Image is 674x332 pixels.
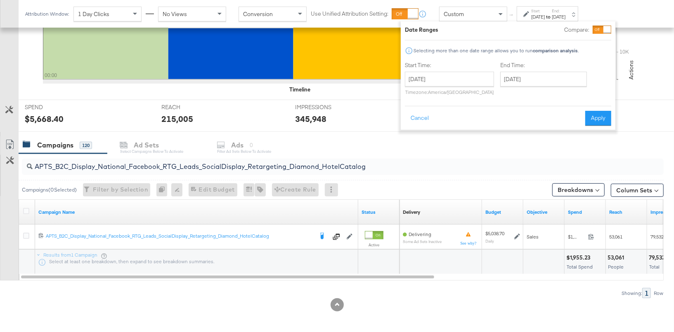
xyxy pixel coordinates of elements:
[552,183,605,196] button: Breakdowns
[25,11,69,17] div: Attribution Window:
[650,234,664,240] span: 79,532
[22,186,77,194] div: Campaigns ( 0 Selected)
[444,10,464,18] span: Custom
[161,103,223,111] span: REACH
[608,264,624,270] span: People
[403,239,442,244] sub: Some Ad Sets Inactive
[531,14,545,20] div: [DATE]
[627,60,635,79] text: Actions
[405,26,438,34] div: Date Ranges
[403,209,420,215] a: Reflects the ability of your Ad Campaign to achieve delivery based on ad states, schedule and bud...
[295,113,327,125] div: 345,948
[611,184,664,197] button: Column Sets
[409,231,431,237] span: Delivering
[649,264,660,270] span: Total
[362,209,396,215] a: Shows the current state of your Ad Campaign.
[568,234,585,240] span: $1,955.23
[46,233,313,241] a: APTS_B2C_Display_National_Facebook_RTG_Leads_SocialDisplay_Retargeting_Diamond_HotelCatalog
[609,234,622,240] span: 53,061
[608,254,627,262] div: 53,061
[642,288,651,298] div: 1
[405,61,494,69] label: Start Time:
[545,14,552,20] strong: to
[403,209,420,215] div: Delivery
[585,111,611,126] button: Apply
[405,89,494,95] p: Timezone: America/[GEOGRAPHIC_DATA]
[552,14,565,20] div: [DATE]
[508,14,516,17] span: ↑
[156,183,171,196] div: 0
[533,47,578,54] strong: comparison analysis
[46,233,313,239] div: APTS_B2C_Display_National_Facebook_RTG_Leads_SocialDisplay_Retargeting_Diamond_HotelCatalog
[25,103,87,111] span: SPEND
[566,254,593,262] div: $1,955.23
[531,8,545,14] label: Start:
[609,209,644,215] a: The number of people your ad was served to.
[405,111,435,126] button: Cancel
[527,209,561,215] a: Your campaign's objective.
[25,113,64,125] div: $5,668.40
[653,290,664,296] div: Row
[649,254,667,262] div: 79,532
[567,264,593,270] span: Total Spend
[621,290,642,296] div: Showing:
[485,230,504,237] div: $5,038.70
[500,61,590,69] label: End Time:
[552,8,565,14] label: End:
[527,234,539,240] span: Sales
[413,48,579,54] div: Selecting more than one date range allows you to run .
[78,10,109,18] span: 1 Day Clicks
[485,238,494,243] sub: Daily
[485,209,520,215] a: The maximum amount you're willing to spend on your ads, on average each day or over the lifetime ...
[37,140,73,150] div: Campaigns
[80,142,92,149] div: 120
[38,209,355,215] a: Your campaign name.
[564,26,589,34] label: Compare:
[163,10,187,18] span: No Views
[568,209,603,215] a: The total amount spent to date.
[243,10,273,18] span: Conversion
[295,103,357,111] span: IMPRESSIONS
[289,86,310,94] div: Timeline
[311,10,388,18] label: Use Unified Attribution Setting:
[365,242,383,248] label: Active
[33,155,606,171] input: Search Campaigns by Name, ID or Objective
[161,113,193,125] div: 215,005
